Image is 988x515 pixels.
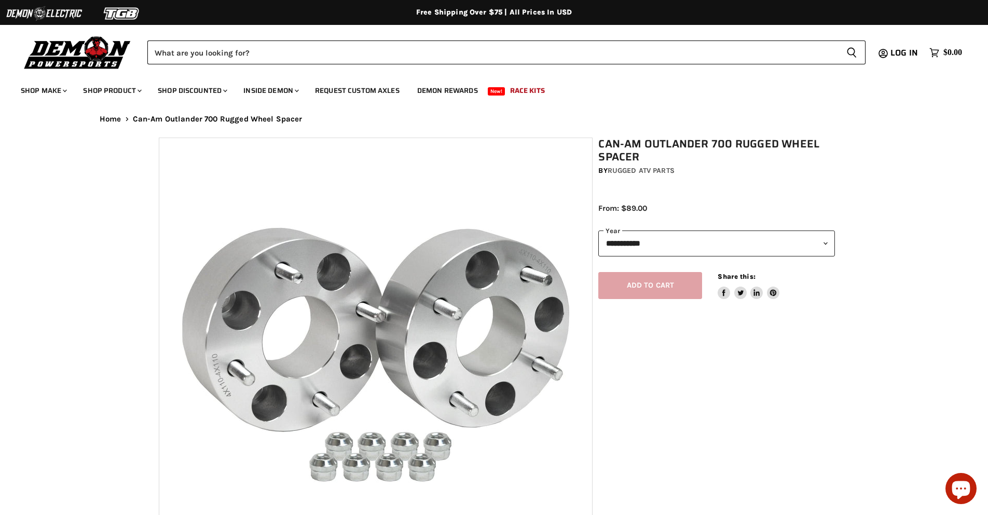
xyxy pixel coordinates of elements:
input: Search [147,40,838,64]
button: Search [838,40,866,64]
span: $0.00 [943,48,962,58]
span: From: $89.00 [598,204,647,213]
img: TGB Logo 2 [83,4,161,23]
h1: Can-Am Outlander 700 Rugged Wheel Spacer [598,138,835,164]
div: by [598,165,835,177]
a: $0.00 [924,45,967,60]
a: Shop Make [13,80,73,101]
a: Shop Discounted [150,80,234,101]
span: New! [488,87,505,96]
form: Product [147,40,866,64]
a: Demon Rewards [409,80,486,101]
a: Inside Demon [236,80,305,101]
a: Home [100,115,121,124]
div: Free Shipping Over $75 | All Prices In USD [79,8,909,17]
aside: Share this: [718,272,779,300]
a: Race Kits [502,80,553,101]
nav: Breadcrumbs [79,115,909,124]
span: Share this: [718,273,755,280]
img: Demon Electric Logo 2 [5,4,83,23]
inbox-online-store-chat: Shopify online store chat [942,473,980,507]
span: Log in [890,46,918,59]
a: Shop Product [75,80,148,101]
span: Can-Am Outlander 700 Rugged Wheel Spacer [133,115,303,124]
a: Request Custom Axles [307,80,407,101]
ul: Main menu [13,76,959,101]
a: Log in [886,48,924,58]
a: Rugged ATV Parts [608,166,675,175]
img: Demon Powersports [21,34,134,71]
select: year [598,231,835,256]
